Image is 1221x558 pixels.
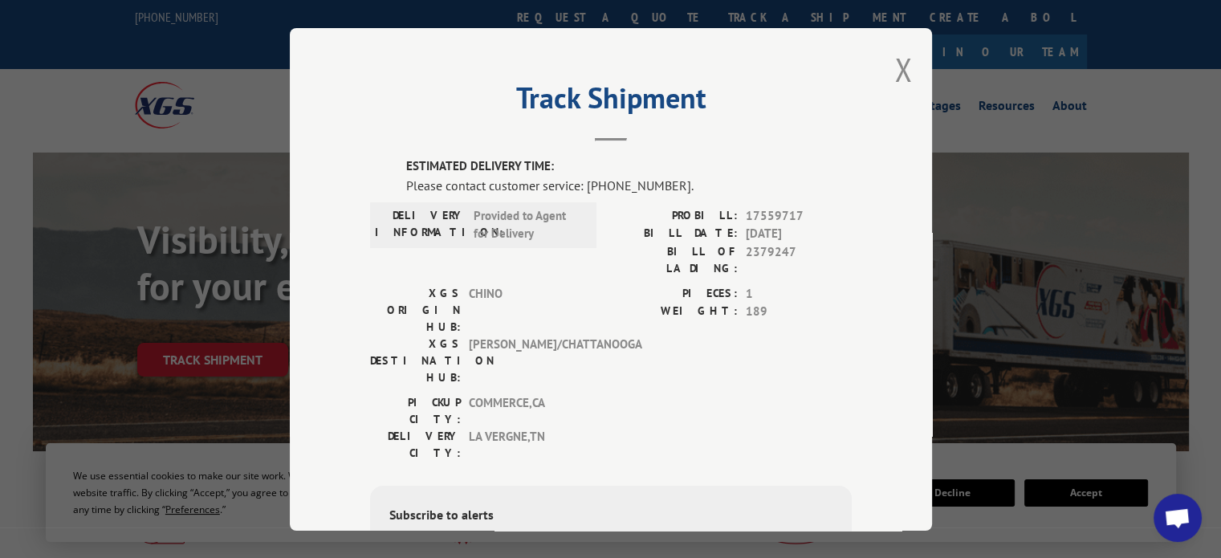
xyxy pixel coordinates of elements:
label: WEIGHT: [611,303,738,321]
label: PICKUP CITY: [370,393,461,427]
h2: Track Shipment [370,87,852,117]
span: [DATE] [746,225,852,243]
label: DELIVERY INFORMATION: [375,206,466,242]
span: [PERSON_NAME]/CHATTANOOGA [469,335,577,385]
span: 1 [746,284,852,303]
label: XGS DESTINATION HUB: [370,335,461,385]
span: Provided to Agent for Delivery [474,206,582,242]
span: 189 [746,303,852,321]
span: LA VERGNE , TN [469,427,577,461]
span: 17559717 [746,206,852,225]
label: BILL DATE: [611,225,738,243]
label: PIECES: [611,284,738,303]
button: Close modal [894,48,912,91]
div: Subscribe to alerts [389,504,832,527]
div: Please contact customer service: [PHONE_NUMBER]. [406,175,852,194]
label: BILL OF LADING: [611,242,738,276]
span: CHINO [469,284,577,335]
label: ESTIMATED DELIVERY TIME: [406,157,852,176]
span: COMMERCE , CA [469,393,577,427]
div: Open chat [1154,494,1202,542]
span: 2379247 [746,242,852,276]
label: DELIVERY CITY: [370,427,461,461]
label: PROBILL: [611,206,738,225]
label: XGS ORIGIN HUB: [370,284,461,335]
